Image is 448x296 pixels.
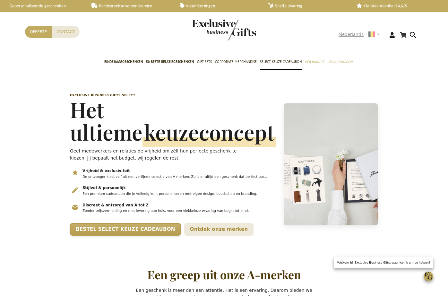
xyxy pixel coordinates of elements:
[70,93,276,98] p: Exclusive Business Gifts Select
[82,203,275,208] h3: Discreet & ontzorgd van A tot Z
[197,58,212,65] span: Gift Sets
[357,3,435,9] a: Klanttevredenheid 4,6/5
[82,208,275,213] p: Zonder prijsvermelding en met levering aan huis, voor een vlekkeloze ervaring van begin tot eind.
[260,58,302,65] span: Select Keuze Cadeaubon
[142,118,276,147] span: keuzeconcept
[70,168,276,217] ul: Belangrijkste voordelen
[268,3,346,9] a: Snelle levering
[70,147,253,161] p: Geef medewerkers en relaties de vrijheid om zélf hun perfecte geschenk te kiezen. Jij bepaalt het...
[284,103,378,225] img: Select geschenkconcept – medewerkers kiezen hun eigen cadeauvoucher
[52,26,80,38] a: Contact
[67,77,381,252] header: Select keuzeconcept
[82,174,275,179] p: De ontvanger kiest zelf uit een verfijnde selectie van A-merken. Zo is er altijd een geschenk dat...
[339,31,364,38] span: Nederlands
[91,3,169,9] a: Rechtstreekse verzendservice
[305,58,324,65] span: Per Budget
[147,268,301,281] h2: Een greep uit onze A-merken
[70,98,276,143] h1: Het ultieme
[70,223,181,236] a: Bestel Select Keuze Cadeaubon
[192,19,256,40] img: Exclusive Business gifts logo
[82,186,275,191] h3: Stijlvol & persoonlijk
[180,3,258,9] a: Volumkortingen
[104,58,143,65] span: Eindejaarsgeschenken
[82,191,275,196] p: Een premium cadeaubon die je volledig kunt personaliseren met eigen design, boodschap en branding.
[146,58,194,65] span: 50 beste relatiegeschenken
[215,58,257,65] span: Corporate Merchandise
[82,169,275,174] h3: Vrijheid & exclusiviteit
[25,26,52,38] a: Offerte
[192,19,224,40] a: store logo
[3,3,81,9] a: Gepersonaliseerde geschenken
[339,31,384,38] div: Nederlands
[184,223,254,236] a: Ontdek onze merken
[327,58,352,65] span: Gelegenheden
